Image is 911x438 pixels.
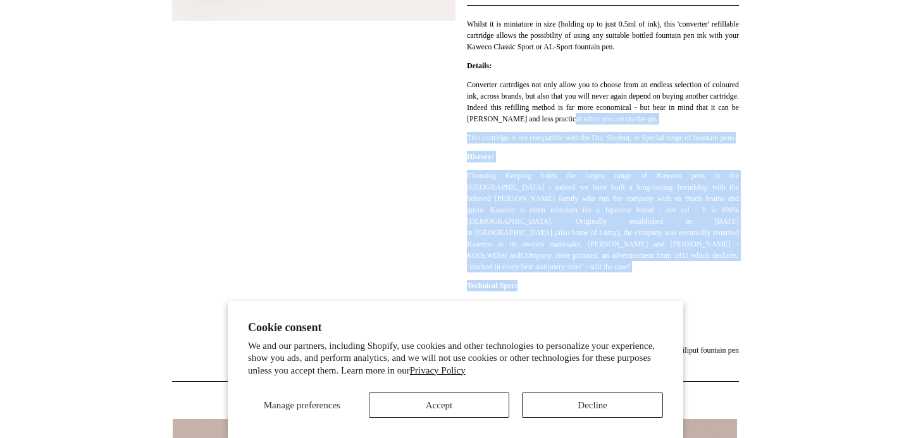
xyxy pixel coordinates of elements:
[467,170,739,272] p: Choosing Keeping holds the largest range of Kaweco pens in the [GEOGRAPHIC_DATA] - indeed we have...
[521,251,531,260] em: CO
[467,299,739,367] p: Length: 4cm Width: 0.5cm Depth: 0.5cm Weight: 1g Compatible with: Kaweco Classic Sport, Brass Spo...
[467,18,739,52] p: Whilst it is miniature in size (holding up to just 0.5ml of ink), this 'converter' refillable car...
[369,392,510,418] button: Accept
[467,152,494,161] strong: History:
[467,281,517,290] strong: Technical Spec:
[467,61,492,70] strong: Details:
[467,79,739,125] p: Converter cartrdiges not only allow you to choose from an endless selection of coloured ink, acro...
[248,392,356,418] button: Manage preferences
[264,400,340,410] span: Manage preferences
[486,251,497,260] em: WE
[467,132,739,143] p: This cartridge is not compatible with the Dia, Student, or Special range of fountain pens
[139,394,772,405] h4: Related Products
[248,321,663,334] h2: Cookie consent
[467,251,478,260] em: KO
[410,365,466,375] a: Privacy Policy
[522,392,663,418] button: Decline
[248,340,663,377] p: We and our partners, including Shopify, use cookies and other technologies to personalize your ex...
